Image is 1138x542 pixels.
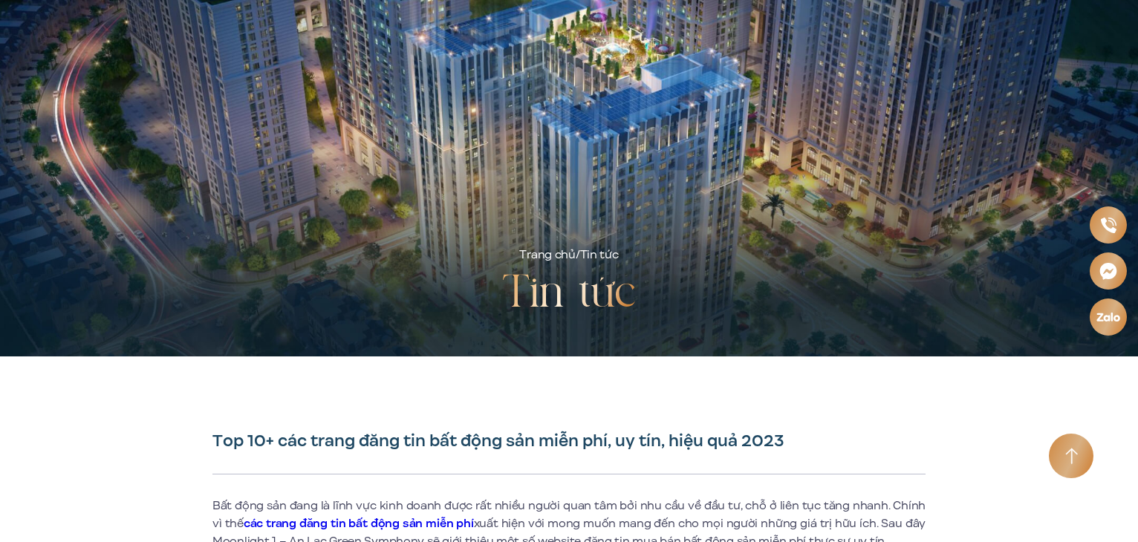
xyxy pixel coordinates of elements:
[1099,216,1118,234] img: Phone icon
[244,515,474,532] a: các trang đăng tin bất động sản miễn phí
[1096,310,1122,324] img: Zalo icon
[519,246,618,264] div: /
[1065,448,1078,465] img: Arrow icon
[1098,261,1119,281] img: Messenger icon
[580,246,619,263] span: Tin tức
[519,246,575,263] a: Trang chủ
[212,431,926,451] h1: Top 10+ các trang đăng tin bất động sản miễn phí, uy tín, hiệu quả 2023
[502,264,636,324] h2: Tin tức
